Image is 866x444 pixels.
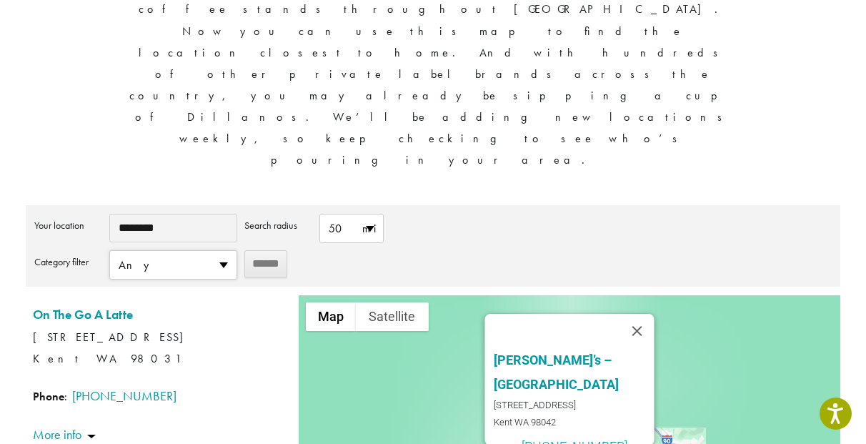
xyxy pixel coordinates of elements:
[493,352,618,392] a: [PERSON_NAME]’s – [GEOGRAPHIC_DATA]
[33,327,287,348] span: [STREET_ADDRESS]
[356,302,429,331] button: Show satellite imagery
[244,214,312,237] label: Search radius
[619,314,654,348] button: Close
[33,306,133,322] a: On The Go A Latte
[493,397,654,414] span: [STREET_ADDRESS]
[34,214,102,237] label: Your location
[33,389,64,404] strong: Phone
[33,351,181,366] span: Kent WA 98031
[33,426,96,443] a: More info
[320,214,383,242] span: 50 mi
[72,388,176,404] a: [PHONE_NUMBER]
[34,250,102,273] label: Category filter
[493,414,654,431] span: Kent WA 98042
[306,302,356,331] button: Show street map
[33,384,287,408] span: :
[110,251,237,279] span: Any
